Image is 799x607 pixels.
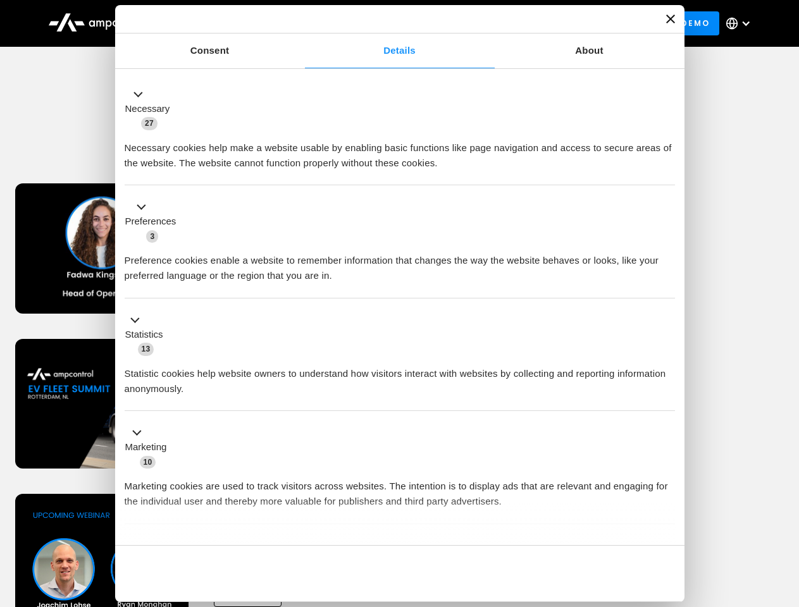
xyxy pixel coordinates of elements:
button: Preferences (3) [125,200,184,244]
span: 10 [140,456,156,469]
button: Statistics (13) [125,312,171,357]
label: Preferences [125,214,177,229]
a: About [495,34,684,68]
label: Marketing [125,440,167,455]
button: Marketing (10) [125,426,175,470]
span: 2 [209,540,221,553]
span: 13 [138,343,154,355]
a: Consent [115,34,305,68]
div: Statistic cookies help website owners to understand how visitors interact with websites by collec... [125,357,675,396]
div: Necessary cookies help make a website usable by enabling basic functions like page navigation and... [125,131,675,171]
a: Details [305,34,495,68]
button: Unclassified (2) [125,538,228,554]
span: 27 [141,117,158,130]
label: Necessary [125,102,170,116]
button: Necessary (27) [125,87,178,131]
button: Close banner [666,15,675,23]
label: Statistics [125,328,163,342]
span: 3 [146,230,158,243]
h1: Upcoming Webinars [15,128,784,158]
button: Okay [493,555,674,592]
div: Preference cookies enable a website to remember information that changes the way the website beha... [125,243,675,283]
div: Marketing cookies are used to track visitors across websites. The intention is to display ads tha... [125,469,675,509]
